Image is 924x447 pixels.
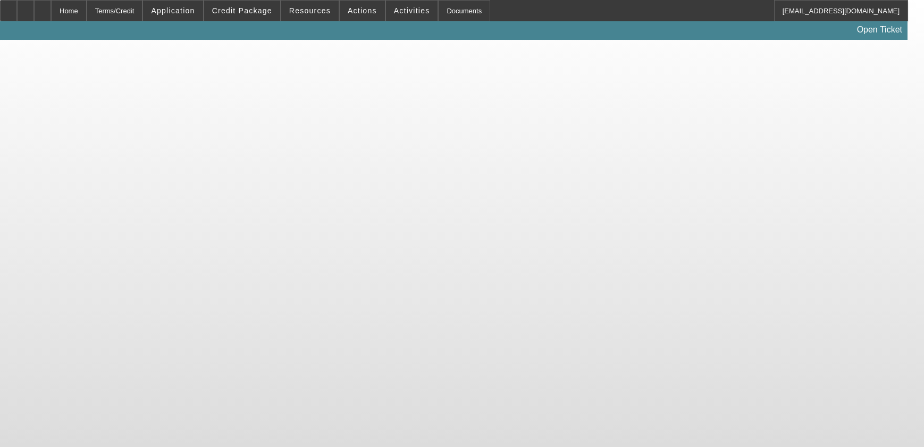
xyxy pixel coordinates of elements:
[204,1,280,21] button: Credit Package
[281,1,339,21] button: Resources
[348,6,377,15] span: Actions
[386,1,438,21] button: Activities
[853,21,906,39] a: Open Ticket
[212,6,272,15] span: Credit Package
[340,1,385,21] button: Actions
[394,6,430,15] span: Activities
[151,6,195,15] span: Application
[143,1,203,21] button: Application
[289,6,331,15] span: Resources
